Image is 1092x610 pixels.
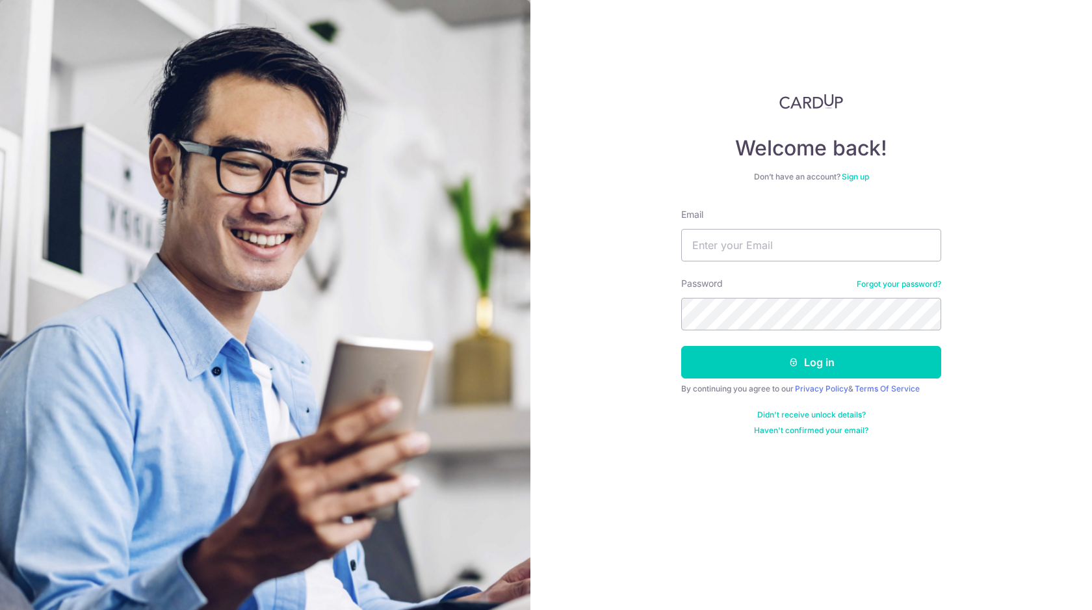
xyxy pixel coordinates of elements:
a: Terms Of Service [855,384,920,393]
a: Haven't confirmed your email? [754,425,868,436]
div: By continuing you agree to our & [681,384,941,394]
label: Password [681,277,723,290]
a: Sign up [842,172,869,181]
img: CardUp Logo [779,94,843,109]
h4: Welcome back! [681,135,941,161]
button: Log in [681,346,941,378]
a: Forgot your password? [857,279,941,289]
a: Privacy Policy [795,384,848,393]
div: Don’t have an account? [681,172,941,182]
a: Didn't receive unlock details? [757,410,866,420]
input: Enter your Email [681,229,941,261]
label: Email [681,208,703,221]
